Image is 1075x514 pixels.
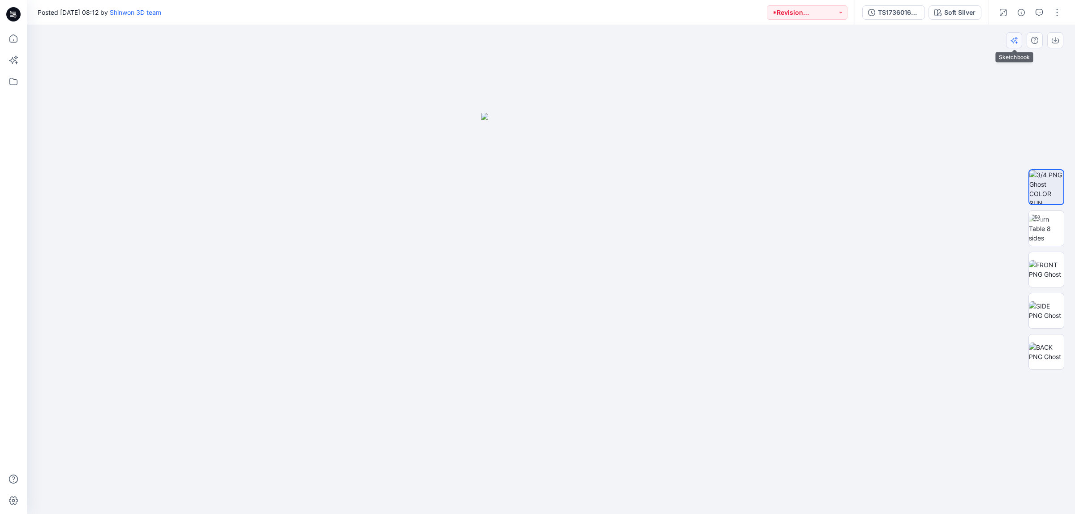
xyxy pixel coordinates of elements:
[1029,260,1064,279] img: FRONT PNG Ghost
[944,8,976,17] div: Soft Silver
[1029,214,1064,243] img: Turn Table 8 sides
[1014,5,1028,20] button: Details
[929,5,981,20] button: Soft Silver
[862,5,925,20] button: TS1736016052_GV_TS SCUBA KICK AND FLARE PANT
[878,8,919,17] div: TS1736016052_GV_TS SCUBA KICK AND FLARE PANT
[1029,301,1064,320] img: SIDE PNG Ghost
[1029,170,1063,204] img: 3/4 PNG Ghost COLOR RUN
[110,9,161,16] a: Shinwon 3D team
[481,113,621,514] img: eyJhbGciOiJIUzI1NiIsImtpZCI6IjAiLCJzbHQiOiJzZXMiLCJ0eXAiOiJKV1QifQ.eyJkYXRhIjp7InR5cGUiOiJzdG9yYW...
[1029,343,1064,361] img: BACK PNG Ghost
[38,8,161,17] span: Posted [DATE] 08:12 by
